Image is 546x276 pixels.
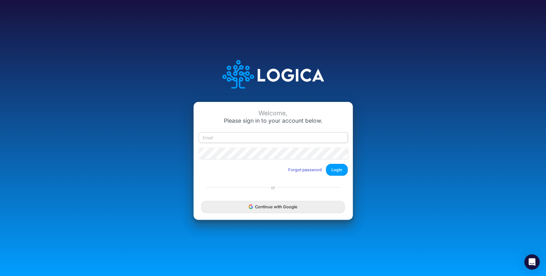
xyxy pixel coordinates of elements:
span: Please sign in to your account below. [224,117,322,124]
div: Welcome, [199,110,348,117]
button: Login [326,164,348,176]
div: Open Intercom Messenger [524,254,540,270]
button: Forgot password [284,165,326,175]
input: Email [199,132,348,143]
button: Continue with Google [201,201,344,213]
